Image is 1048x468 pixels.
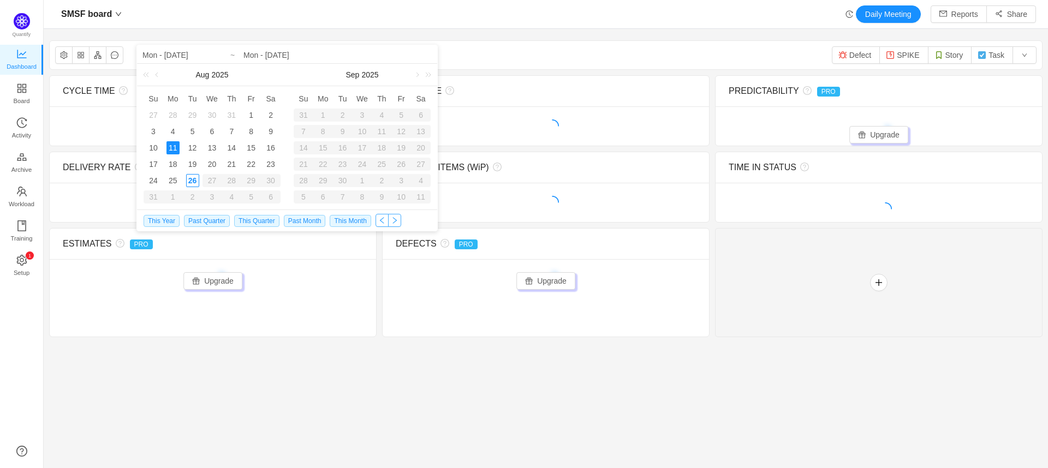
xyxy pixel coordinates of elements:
[372,189,391,205] td: October 9, 2025
[313,125,333,138] div: 8
[294,190,313,203] div: 5
[879,46,928,64] button: SPIKE
[353,189,372,205] td: October 8, 2025
[186,109,199,122] div: 29
[372,91,391,107] th: Thu
[63,86,115,95] span: CYCLE TIME
[391,125,411,138] div: 12
[294,109,313,122] div: 31
[205,141,218,154] div: 13
[144,156,163,172] td: August 17, 2025
[411,174,431,187] div: 4
[205,109,218,122] div: 30
[353,107,372,123] td: September 3, 2025
[294,140,313,156] td: September 14, 2025
[245,109,258,122] div: 1
[294,107,313,123] td: August 31, 2025
[411,109,431,122] div: 6
[245,141,258,154] div: 15
[130,239,153,249] span: PRO
[163,123,183,140] td: August 4, 2025
[10,227,32,249] span: Training
[353,174,372,187] div: 1
[261,107,281,123] td: August 2, 2025
[186,141,199,154] div: 12
[353,172,372,189] td: October 1, 2025
[183,272,242,290] button: icon: giftUpgrade
[28,251,31,260] p: 1
[203,123,222,140] td: August 6, 2025
[183,190,203,203] div: 2
[203,174,222,187] div: 27
[225,109,238,122] div: 31
[166,174,180,187] div: 25
[261,189,281,205] td: September 6, 2025
[333,174,353,187] div: 30
[16,186,27,197] i: icon: team
[333,123,353,140] td: September 9, 2025
[186,174,199,187] div: 26
[986,5,1036,23] button: icon: share-altShare
[489,163,502,171] i: icon: question-circle
[222,189,241,205] td: September 4, 2025
[264,141,277,154] div: 16
[184,215,230,227] span: Past Quarter
[16,255,27,277] a: icon: settingSetup
[313,141,333,154] div: 15
[817,87,840,97] span: PRO
[166,109,180,122] div: 28
[372,174,391,187] div: 2
[372,156,391,172] td: September 25, 2025
[928,46,972,64] button: Story
[63,237,288,250] div: ESTIMATES
[333,94,353,104] span: Tu
[391,107,411,123] td: September 5, 2025
[147,174,160,187] div: 24
[978,51,986,59] img: 11618
[313,94,333,104] span: Mo
[934,51,943,59] img: 11615
[294,141,313,154] div: 14
[147,141,160,154] div: 10
[391,158,411,171] div: 26
[333,91,353,107] th: Tue
[7,56,37,77] span: Dashboard
[163,140,183,156] td: August 11, 2025
[222,94,241,104] span: Th
[186,158,199,171] div: 19
[163,94,183,104] span: Mo
[241,174,261,187] div: 29
[372,140,391,156] td: September 18, 2025
[241,190,261,203] div: 5
[166,125,180,138] div: 4
[313,174,333,187] div: 29
[333,158,353,171] div: 23
[245,125,258,138] div: 8
[16,152,27,174] a: Archive
[353,94,372,104] span: We
[294,158,313,171] div: 21
[391,141,411,154] div: 19
[163,190,183,203] div: 1
[14,13,30,29] img: Quantify
[115,86,128,95] i: icon: question-circle
[353,91,372,107] th: Wed
[183,123,203,140] td: August 5, 2025
[411,123,431,140] td: September 13, 2025
[372,125,391,138] div: 11
[183,189,203,205] td: September 2, 2025
[879,202,892,215] i: icon: loading
[437,239,449,248] i: icon: question-circle
[455,239,478,249] span: PRO
[411,107,431,123] td: September 6, 2025
[391,172,411,189] td: October 3, 2025
[203,156,222,172] td: August 20, 2025
[16,255,27,266] i: icon: setting
[12,124,31,146] span: Activity
[353,123,372,140] td: September 10, 2025
[166,158,180,171] div: 18
[16,152,27,163] i: icon: gold
[353,158,372,171] div: 24
[313,189,333,205] td: October 6, 2025
[333,190,353,203] div: 7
